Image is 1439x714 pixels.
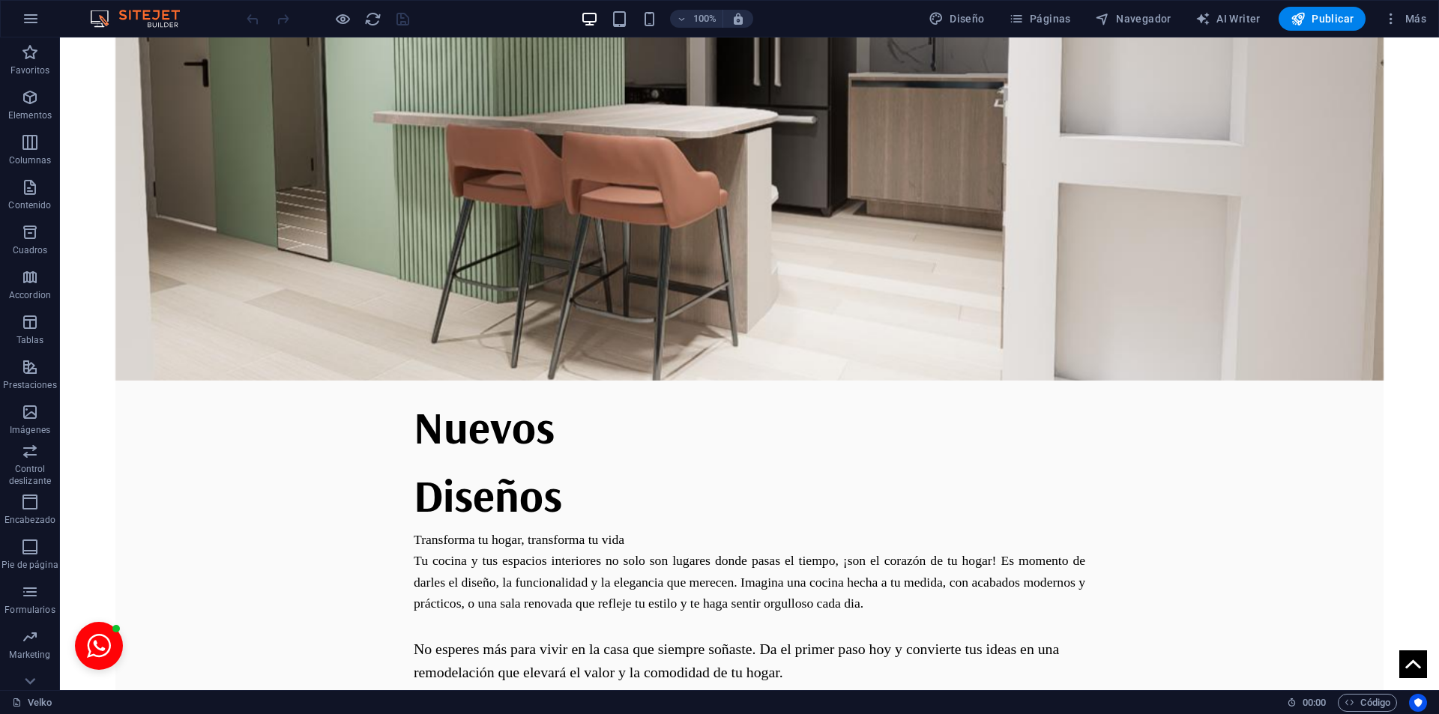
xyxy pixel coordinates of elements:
[923,7,991,31] button: Diseño
[4,514,55,526] p: Encabezado
[334,10,352,28] button: Haz clic para salir del modo de previsualización y seguir editando
[10,64,49,76] p: Favoritos
[86,10,199,28] img: Editor Logo
[670,10,723,28] button: 100%
[1291,11,1354,26] span: Publicar
[364,10,381,28] i: Volver a cargar página
[731,12,745,25] i: Al redimensionar, ajustar el nivel de zoom automáticamente para ajustarse al dispositivo elegido.
[929,11,985,26] span: Diseño
[13,244,48,256] p: Cuadros
[8,109,52,121] p: Elementos
[363,10,381,28] button: reload
[1,559,58,571] p: Pie de página
[1378,7,1432,31] button: Más
[1287,694,1327,712] h6: Tiempo de la sesión
[15,584,63,632] button: Open chat window
[3,379,56,391] p: Prestaciones
[4,604,55,616] p: Formularios
[1279,7,1366,31] button: Publicar
[16,334,44,346] p: Tablas
[1338,694,1397,712] button: Código
[9,154,52,166] p: Columnas
[1195,11,1261,26] span: AI Writer
[1384,11,1426,26] span: Más
[8,199,51,211] p: Contenido
[9,649,50,661] p: Marketing
[1409,694,1427,712] button: Usercentrics
[1303,694,1326,712] span: 00 00
[1313,697,1315,708] span: :
[9,289,51,301] p: Accordion
[923,7,991,31] div: Diseño (Ctrl+Alt+Y)
[1009,11,1071,26] span: Páginas
[12,694,52,712] a: Haz clic para cancelar la selección y doble clic para abrir páginas
[1089,7,1177,31] button: Navegador
[693,10,717,28] h6: 100%
[1189,7,1267,31] button: AI Writer
[1003,7,1077,31] button: Páginas
[1345,694,1390,712] span: Código
[1095,11,1171,26] span: Navegador
[10,424,50,436] p: Imágenes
